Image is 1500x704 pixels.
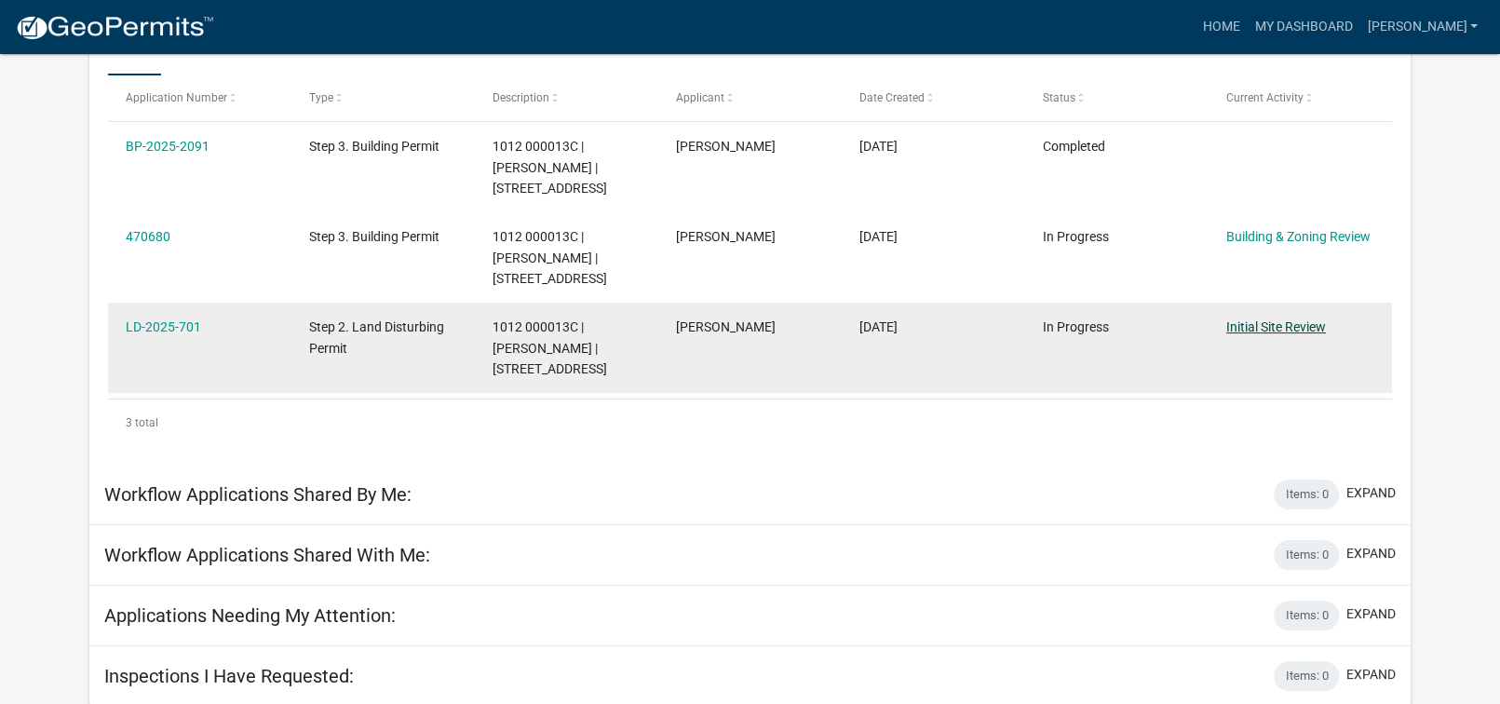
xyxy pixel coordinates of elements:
button: expand [1346,665,1396,684]
h5: Inspections I Have Requested: [104,665,354,687]
div: Items: 0 [1274,601,1339,630]
datatable-header-cell: Date Created [842,75,1025,120]
span: In Progress [1043,319,1109,334]
span: Completed [1043,139,1105,154]
span: Step 3. Building Permit [309,139,439,154]
a: My Dashboard [1247,9,1359,45]
h5: Applications Needing My Attention: [104,604,396,627]
span: 08/28/2025 [859,229,898,244]
span: 08/28/2025 [859,319,898,334]
span: Description [493,91,549,104]
span: 1012 000013C | HIXSON RONALD W | 1183 STATE LINE RD N [493,139,607,196]
span: Application Number [126,91,227,104]
datatable-header-cell: Description [475,75,658,120]
datatable-header-cell: Current Activity [1209,75,1392,120]
span: Type [309,91,333,104]
div: 3 total [108,399,1393,446]
button: expand [1346,483,1396,503]
button: expand [1346,604,1396,624]
span: Ronald W [676,139,776,154]
span: Ronald W [676,229,776,244]
datatable-header-cell: Applicant [658,75,842,120]
span: 1012 000013C | HIXSON RONALD W | 1183 STATE LINE RD N [493,319,607,377]
a: Building & Zoning Review [1226,229,1371,244]
a: Home [1195,9,1247,45]
span: Date Created [859,91,925,104]
datatable-header-cell: Type [291,75,475,120]
a: LD-2025-701 [126,319,201,334]
a: BP-2025-2091 [126,139,209,154]
span: 1012 000013C | HIXSON RONALD W | 1183 STATE LINE RD N [493,229,607,287]
div: Items: 0 [1274,540,1339,570]
h5: Workflow Applications Shared With Me: [104,544,430,566]
span: Current Activity [1226,91,1304,104]
datatable-header-cell: Status [1025,75,1209,120]
button: expand [1346,544,1396,563]
a: [PERSON_NAME] [1359,9,1485,45]
h5: Workflow Applications Shared By Me: [104,483,412,506]
div: Items: 0 [1274,661,1339,691]
div: Items: 0 [1274,480,1339,509]
span: 09/09/2025 [859,139,898,154]
span: Ronald W [676,319,776,334]
span: In Progress [1043,229,1109,244]
span: Step 2. Land Disturbing Permit [309,319,444,356]
a: Initial Site Review [1226,319,1326,334]
span: Status [1043,91,1075,104]
span: Applicant [676,91,724,104]
span: Step 3. Building Permit [309,229,439,244]
datatable-header-cell: Application Number [108,75,291,120]
a: 470680 [126,229,170,244]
